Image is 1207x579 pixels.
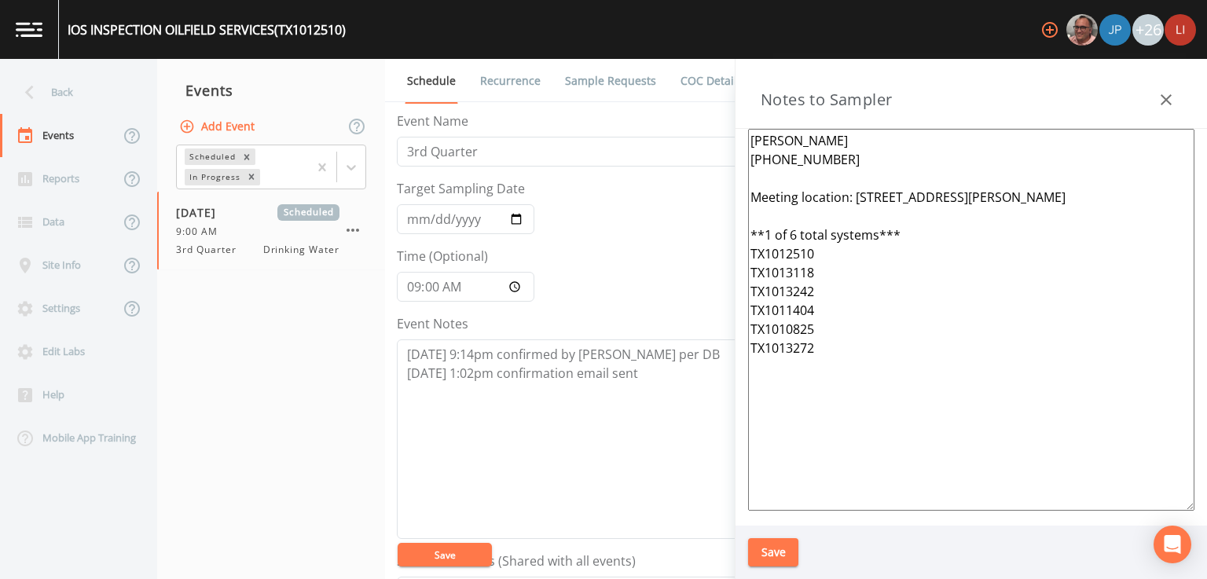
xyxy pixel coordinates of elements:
[238,148,255,165] div: Remove Scheduled
[157,192,385,270] a: [DATE]Scheduled9:00 AM3rd QuarterDrinking Water
[678,59,745,103] a: COC Details
[398,543,492,566] button: Save
[1165,14,1196,46] img: e1cb15338d9faa5df36971f19308172f
[1066,14,1099,46] div: Mike Franklin
[397,179,525,198] label: Target Sampling Date
[157,71,385,110] div: Events
[277,204,339,221] span: Scheduled
[397,247,488,266] label: Time (Optional)
[761,87,892,112] h3: Notes to Sampler
[397,552,636,570] label: Scheduler Notes (Shared with all events)
[68,20,346,39] div: IOS INSPECTION OILFIELD SERVICES (TX1012510)
[1099,14,1132,46] div: Joshua gere Paul
[1099,14,1131,46] img: 41241ef155101aa6d92a04480b0d0000
[16,22,42,37] img: logo
[1154,526,1191,563] div: Open Intercom Messenger
[748,129,1194,511] textarea: [PERSON_NAME] [PHONE_NUMBER] Meeting location: [STREET_ADDRESS][PERSON_NAME] **1 of 6 total syste...
[185,148,238,165] div: Scheduled
[1066,14,1098,46] img: e2d790fa78825a4bb76dcb6ab311d44c
[748,538,798,567] button: Save
[397,339,868,539] textarea: [DATE] 9:14pm confirmed by [PERSON_NAME] per DB [DATE] 1:02pm confirmation email sent
[1132,14,1164,46] div: +26
[563,59,659,103] a: Sample Requests
[176,225,227,239] span: 9:00 AM
[478,59,543,103] a: Recurrence
[176,243,246,257] span: 3rd Quarter
[176,112,261,141] button: Add Event
[185,169,243,185] div: In Progress
[405,59,458,104] a: Schedule
[243,169,260,185] div: Remove In Progress
[397,112,468,130] label: Event Name
[176,204,227,221] span: [DATE]
[397,314,468,333] label: Event Notes
[263,243,339,257] span: Drinking Water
